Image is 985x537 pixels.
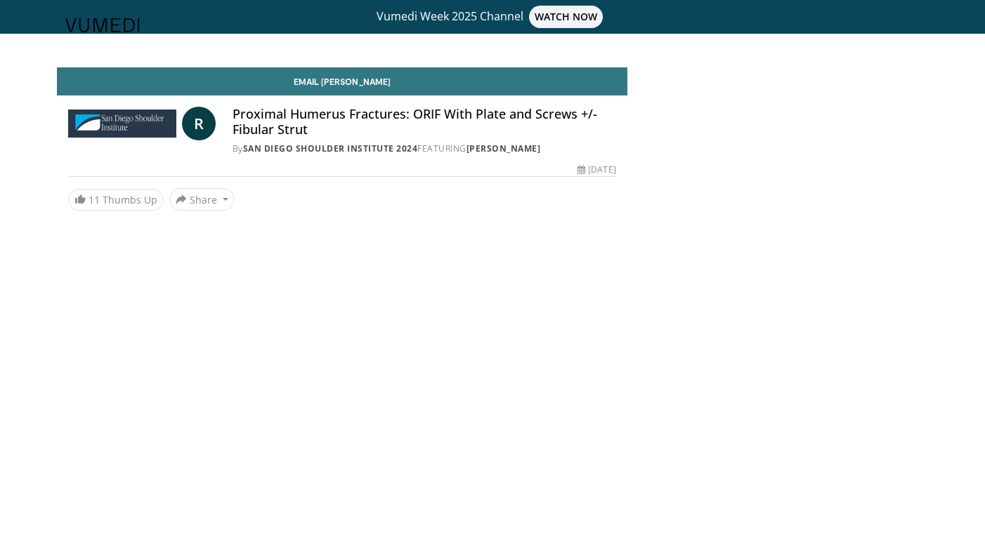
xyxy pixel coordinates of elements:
[169,188,235,211] button: Share
[68,107,176,140] img: San Diego Shoulder Institute 2024
[233,107,616,137] h4: Proximal Humerus Fractures: ORIF With Plate and Screws +/- Fibular Strut
[57,67,627,95] a: Email [PERSON_NAME]
[467,142,541,154] a: [PERSON_NAME]
[65,18,140,32] img: VuMedi Logo
[182,107,216,140] a: R
[243,142,418,154] a: San Diego Shoulder Institute 2024
[578,164,615,176] div: [DATE]
[89,193,100,206] span: 11
[68,189,164,211] a: 11 Thumbs Up
[233,142,616,155] div: By FEATURING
